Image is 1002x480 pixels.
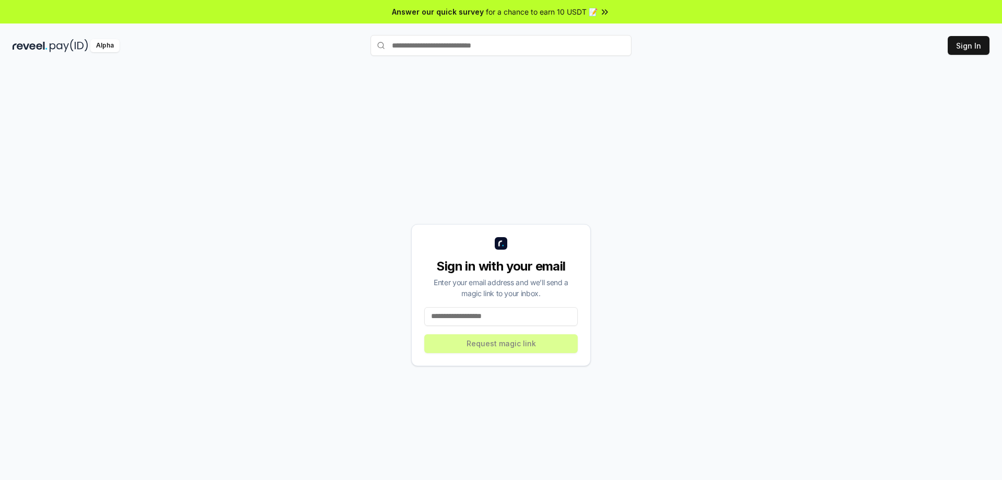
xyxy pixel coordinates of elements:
img: logo_small [495,237,507,250]
span: Answer our quick survey [392,6,484,17]
span: for a chance to earn 10 USDT 📝 [486,6,598,17]
div: Enter your email address and we’ll send a magic link to your inbox. [424,277,578,299]
div: Sign in with your email [424,258,578,275]
img: reveel_dark [13,39,47,52]
button: Sign In [948,36,989,55]
img: pay_id [50,39,88,52]
div: Alpha [90,39,120,52]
